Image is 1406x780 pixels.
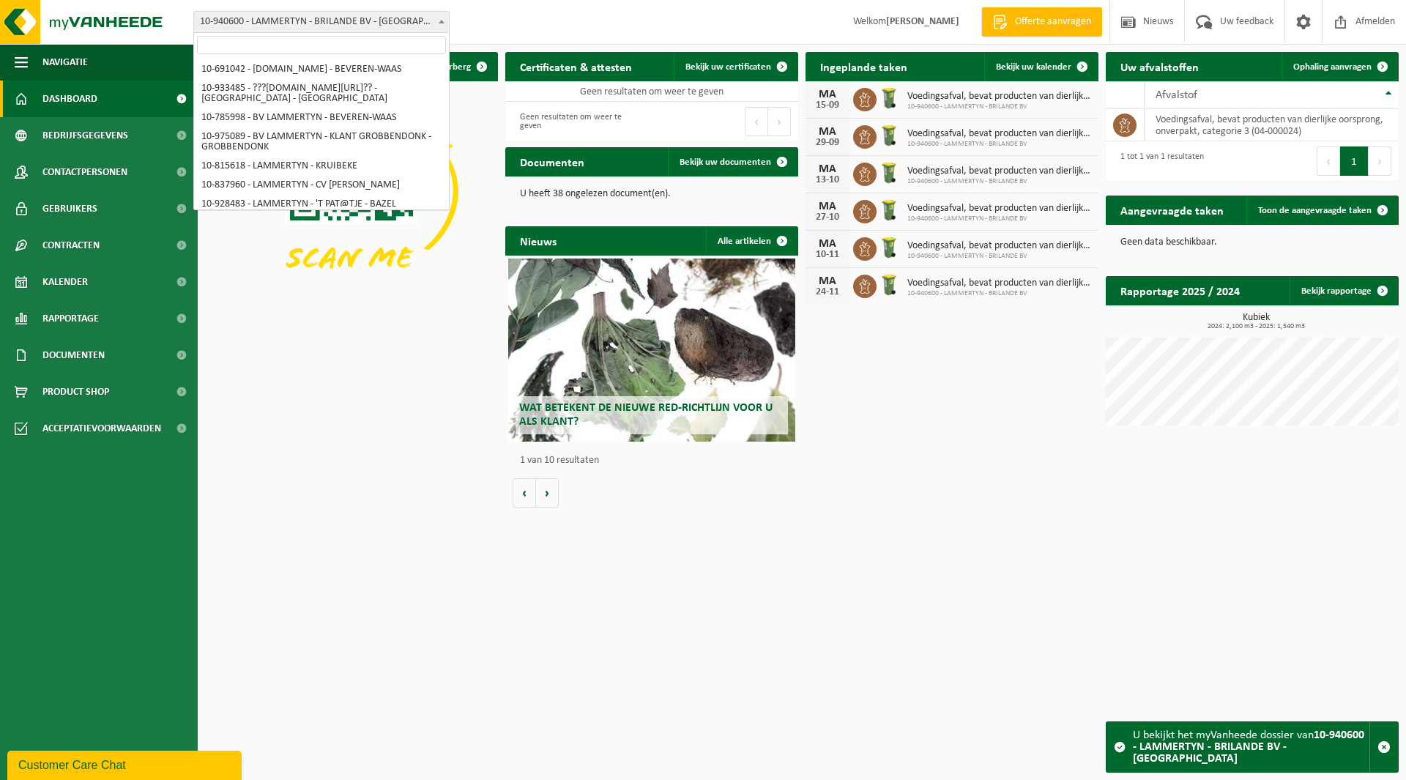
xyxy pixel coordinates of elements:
[520,456,791,466] p: 1 van 10 resultaten
[813,126,842,138] div: MA
[877,235,901,260] img: WB-0140-HPE-GN-50
[877,160,901,185] img: WB-0140-HPE-GN-50
[1106,276,1254,305] h2: Rapportage 2025 / 2024
[197,157,446,176] li: 10-815618 - LAMMERTYN - KRUIBEKE
[536,478,559,508] button: Volgende
[1258,206,1372,215] span: Toon de aangevraagde taken
[42,44,88,81] span: Navigatie
[813,275,842,287] div: MA
[1113,323,1399,330] span: 2024: 2,100 m3 - 2025: 1,540 m3
[907,140,1091,149] span: 10-940600 - LAMMERTYN - BRILANDE BV
[197,176,446,195] li: 10-837960 - LAMMERTYN - CV [PERSON_NAME]
[1156,89,1197,101] span: Afvalstof
[505,81,798,102] td: Geen resultaten om weer te geven
[1133,722,1369,772] div: U bekijkt het myVanheede dossier van
[197,127,446,157] li: 10-975089 - BV LAMMERTYN - KLANT GROBBENDONK - GROBBENDONK
[42,190,97,227] span: Gebruikers
[813,238,842,250] div: MA
[907,252,1091,261] span: 10-940600 - LAMMERTYN - BRILANDE BV
[768,107,791,136] button: Next
[813,138,842,148] div: 29-09
[197,79,446,108] li: 10-933485 - ???[DOMAIN_NAME][URL]?? - [GEOGRAPHIC_DATA] - [GEOGRAPHIC_DATA]
[1011,15,1095,29] span: Offerte aanvragen
[42,81,97,117] span: Dashboard
[907,103,1091,111] span: 10-940600 - LAMMERTYN - BRILANDE BV
[907,289,1091,298] span: 10-940600 - LAMMERTYN - BRILANDE BV
[42,117,128,154] span: Bedrijfsgegevens
[877,198,901,223] img: WB-0140-HPE-GN-50
[1145,109,1399,141] td: voedingsafval, bevat producten van dierlijke oorsprong, onverpakt, categorie 3 (04-000024)
[981,7,1102,37] a: Offerte aanvragen
[813,175,842,185] div: 13-10
[197,108,446,127] li: 10-785998 - BV LAMMERTYN - BEVEREN-WAAS
[996,62,1071,72] span: Bekijk uw kalender
[1317,146,1340,176] button: Previous
[42,300,99,337] span: Rapportage
[813,89,842,100] div: MA
[1113,313,1399,330] h3: Kubiek
[1246,196,1397,225] a: Toon de aangevraagde taken
[685,62,771,72] span: Bekijk uw certificaten
[813,201,842,212] div: MA
[42,264,88,300] span: Kalender
[1106,52,1213,81] h2: Uw afvalstoffen
[674,52,797,81] a: Bekijk uw certificaten
[907,166,1091,177] span: Voedingsafval, bevat producten van dierlijke oorsprong, onverpakt, categorie 3
[907,278,1091,289] span: Voedingsafval, bevat producten van dierlijke oorsprong, onverpakt, categorie 3
[1293,62,1372,72] span: Ophaling aanvragen
[197,195,446,214] li: 10-928483 - LAMMERTYN - 'T PAT@TJE - BAZEL
[806,52,922,81] h2: Ingeplande taken
[194,12,449,32] span: 10-940600 - LAMMERTYN - BRILANDE BV - LOKEREN
[877,86,901,111] img: WB-0140-HPE-GN-50
[197,60,446,79] li: 10-691042 - [DOMAIN_NAME] - BEVEREN-WAAS
[907,240,1091,252] span: Voedingsafval, bevat producten van dierlijke oorsprong, onverpakt, categorie 3
[1113,145,1204,177] div: 1 tot 1 van 1 resultaten
[439,62,471,72] span: Verberg
[813,212,842,223] div: 27-10
[984,52,1097,81] a: Bekijk uw kalender
[193,11,450,33] span: 10-940600 - LAMMERTYN - BRILANDE BV - LOKEREN
[519,402,773,428] span: Wat betekent de nieuwe RED-richtlijn voor u als klant?
[42,154,127,190] span: Contactpersonen
[508,259,795,442] a: Wat betekent de nieuwe RED-richtlijn voor u als klant?
[1120,237,1384,248] p: Geen data beschikbaar.
[1369,146,1391,176] button: Next
[427,52,496,81] button: Verberg
[877,272,901,297] img: WB-0140-HPE-GN-50
[42,410,161,447] span: Acceptatievoorwaarden
[505,147,599,176] h2: Documenten
[877,123,901,148] img: WB-0140-HPE-GN-50
[813,250,842,260] div: 10-11
[680,157,771,167] span: Bekijk uw documenten
[1290,276,1397,305] a: Bekijk rapportage
[813,163,842,175] div: MA
[1133,729,1364,765] strong: 10-940600 - LAMMERTYN - BRILANDE BV - [GEOGRAPHIC_DATA]
[513,478,536,508] button: Vorige
[907,91,1091,103] span: Voedingsafval, bevat producten van dierlijke oorsprong, onverpakt, categorie 3
[1340,146,1369,176] button: 1
[42,337,105,374] span: Documenten
[520,189,784,199] p: U heeft 38 ongelezen document(en).
[907,128,1091,140] span: Voedingsafval, bevat producten van dierlijke oorsprong, onverpakt, categorie 3
[907,215,1091,223] span: 10-940600 - LAMMERTYN - BRILANDE BV
[745,107,768,136] button: Previous
[505,226,571,255] h2: Nieuws
[42,374,109,410] span: Product Shop
[7,748,245,780] iframe: chat widget
[907,203,1091,215] span: Voedingsafval, bevat producten van dierlijke oorsprong, onverpakt, categorie 3
[42,227,100,264] span: Contracten
[706,226,797,256] a: Alle artikelen
[1106,196,1238,224] h2: Aangevraagde taken
[886,16,959,27] strong: [PERSON_NAME]
[1282,52,1397,81] a: Ophaling aanvragen
[668,147,797,177] a: Bekijk uw documenten
[505,52,647,81] h2: Certificaten & attesten
[513,105,644,138] div: Geen resultaten om weer te geven
[907,177,1091,186] span: 10-940600 - LAMMERTYN - BRILANDE BV
[813,100,842,111] div: 15-09
[813,287,842,297] div: 24-11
